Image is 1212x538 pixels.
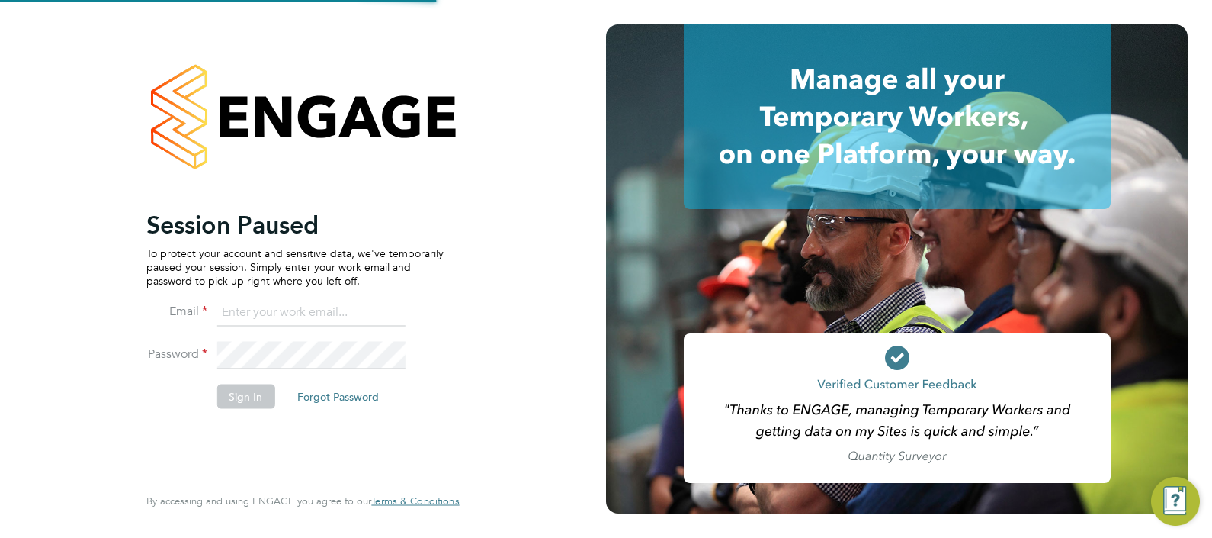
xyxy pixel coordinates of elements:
input: Enter your work email... [216,299,405,327]
button: Forgot Password [285,384,391,408]
span: By accessing and using ENGAGE you agree to our [146,495,459,507]
label: Email [146,303,207,319]
label: Password [146,346,207,362]
button: Sign In [216,384,274,408]
button: Engage Resource Center [1151,477,1200,526]
p: To protect your account and sensitive data, we've temporarily paused your session. Simply enter y... [146,246,444,288]
a: Terms & Conditions [371,495,459,507]
h2: Session Paused [146,209,444,240]
span: Terms & Conditions [371,495,459,507]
